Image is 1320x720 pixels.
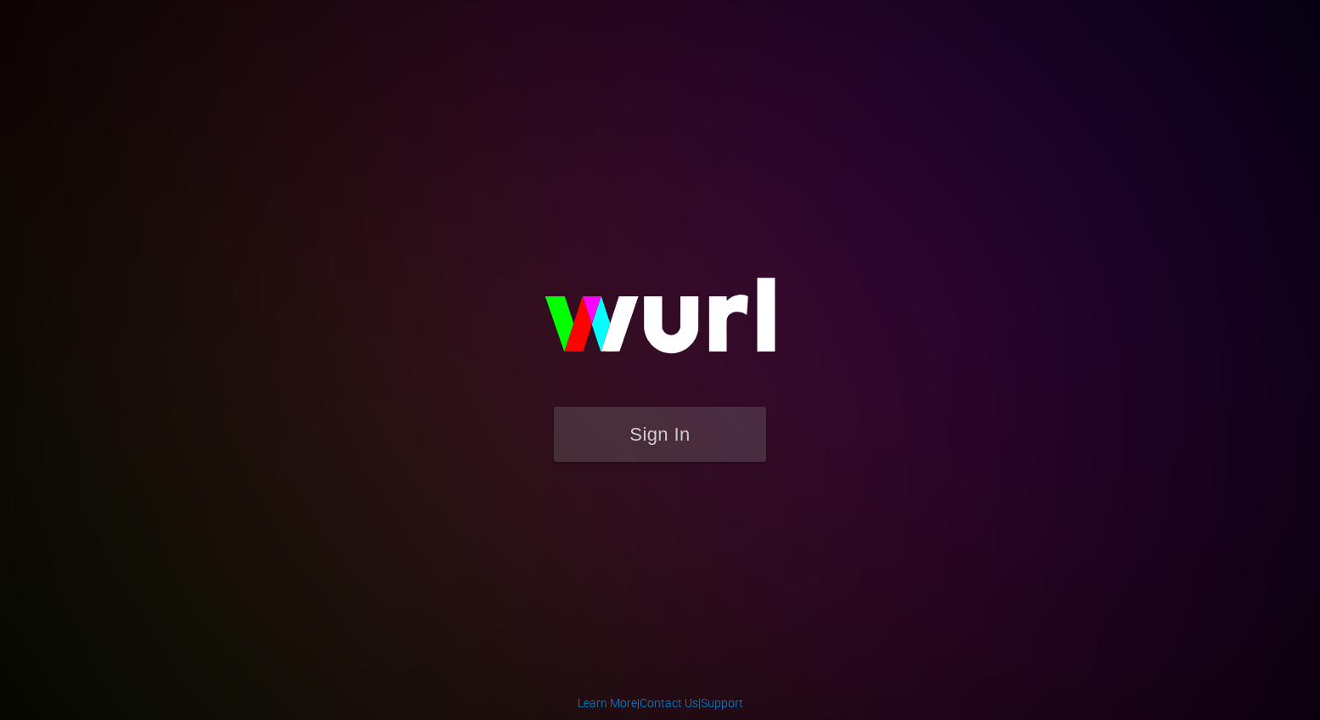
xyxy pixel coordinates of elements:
[640,696,698,710] a: Contact Us
[701,696,743,710] a: Support
[578,695,743,712] div: | |
[490,241,830,406] img: wurl-logo-on-black-223613ac3d8ba8fe6dc639794a292ebdb59501304c7dfd60c99c58986ef67473.svg
[554,407,766,462] button: Sign In
[578,696,637,710] a: Learn More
